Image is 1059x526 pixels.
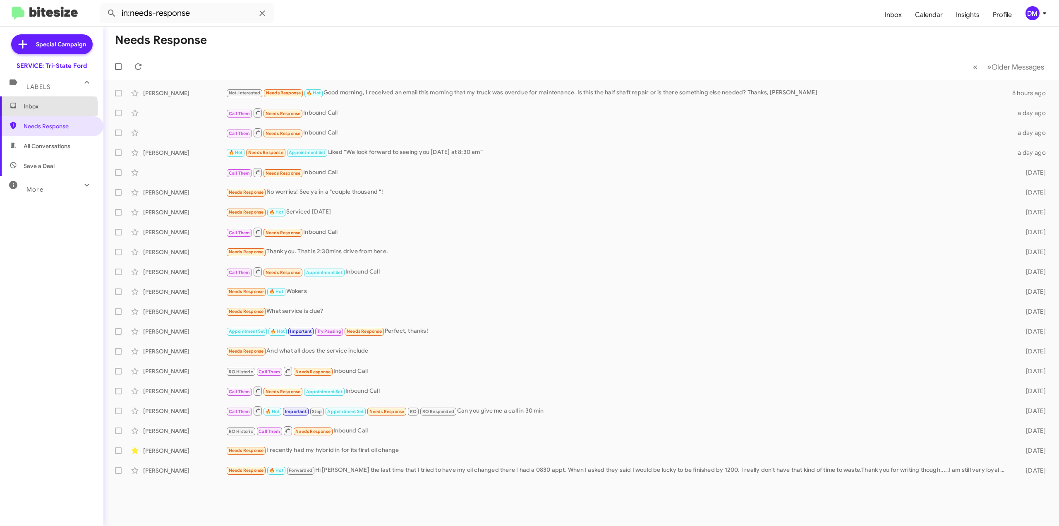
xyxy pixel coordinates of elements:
button: Next [982,58,1049,75]
div: DM [1025,6,1040,20]
div: I recently had my hybrid in for its first oil change [226,446,1010,455]
span: Needs Response [266,90,301,96]
span: Call Them [229,171,250,176]
div: Inbound Call [226,267,1010,277]
div: [PERSON_NAME] [143,347,226,355]
span: Needs Response [369,409,405,414]
span: Needs Response [266,131,301,136]
div: [PERSON_NAME] [143,268,226,276]
span: Needs Response [24,122,94,130]
button: DM [1018,6,1050,20]
span: Not-Interested [229,90,261,96]
span: Needs Response [229,190,264,195]
span: Needs Response [229,289,264,294]
span: Labels [26,83,50,91]
div: And what all does the service include [226,346,1010,356]
span: Needs Response [248,150,283,155]
div: [PERSON_NAME] [143,466,226,475]
div: Inbound Call [226,167,1010,178]
div: SERVICE: Tri-State Ford [17,62,87,70]
div: a day ago [1010,149,1052,157]
div: [DATE] [1010,288,1052,296]
span: Needs Response [266,171,301,176]
div: [PERSON_NAME] [143,407,226,415]
div: Inbound Call [226,108,1010,118]
div: Inbound Call [226,227,1010,237]
div: a day ago [1010,109,1052,117]
span: 🔥 Hot [271,329,285,334]
div: Wokers [226,287,1010,296]
span: All Conversations [24,142,70,150]
div: Inbound Call [226,425,1010,436]
div: [DATE] [1010,307,1052,316]
span: Needs Response [266,230,301,235]
span: Needs Response [266,270,301,275]
div: [PERSON_NAME] [143,387,226,395]
div: Can you give me a call in 30 min [226,406,1010,416]
span: Needs Response [295,369,331,375]
div: [DATE] [1010,466,1052,475]
span: Call Them [229,131,250,136]
a: Profile [986,3,1018,27]
div: [DATE] [1010,268,1052,276]
div: [PERSON_NAME] [143,89,226,97]
span: RO Historic [229,429,253,434]
div: [PERSON_NAME] [143,367,226,375]
div: No worries! See ya in a "couple thousand "! [226,187,1010,197]
button: Previous [968,58,982,75]
div: 8 hours ago [1010,89,1052,97]
div: [PERSON_NAME] [143,228,226,236]
span: Appointment Set [229,329,265,334]
div: [DATE] [1010,208,1052,216]
span: Needs Response [229,448,264,453]
span: Needs Response [229,348,264,354]
div: [PERSON_NAME] [143,149,226,157]
div: [DATE] [1010,407,1052,415]
div: [PERSON_NAME] [143,288,226,296]
div: [DATE] [1010,327,1052,336]
div: [PERSON_NAME] [143,447,226,455]
span: Appointment Set [306,270,343,275]
span: Appointment Set [327,409,364,414]
div: Good morning, I received an email this morning that my truck was overdue for maintenance. Is this... [226,88,1010,98]
div: Liked “We look forward to seeing you [DATE] at 8:30 am” [226,148,1010,157]
span: Needs Response [229,209,264,215]
div: [DATE] [1010,447,1052,455]
span: RO Responded [422,409,454,414]
a: Calendar [908,3,949,27]
span: Appointment Set [306,389,343,394]
div: [DATE] [1010,387,1052,395]
span: Appointment Set [289,150,325,155]
a: Insights [949,3,986,27]
span: RO [410,409,417,414]
div: [DATE] [1010,248,1052,256]
input: Search [100,3,274,23]
div: [DATE] [1010,188,1052,197]
div: [DATE] [1010,228,1052,236]
span: More [26,186,43,193]
div: a day ago [1010,129,1052,137]
div: Serviced [DATE] [226,207,1010,217]
span: Needs Response [229,249,264,255]
span: Needs Response [295,429,331,434]
div: [DATE] [1010,347,1052,355]
div: Inbound Call [226,127,1010,138]
div: [PERSON_NAME] [143,188,226,197]
span: Inbox [24,102,94,110]
span: Needs Response [229,468,264,473]
span: Call Them [259,429,280,434]
div: Inbound Call [226,366,1010,376]
div: [DATE] [1010,427,1052,435]
div: [PERSON_NAME] [143,307,226,316]
div: Inbound Call [226,386,1010,396]
span: Call Them [229,389,250,394]
span: Inbox [878,3,908,27]
span: Needs Response [266,111,301,116]
span: Important [285,409,307,414]
span: Call Them [229,409,250,414]
span: RO Historic [229,369,253,375]
span: 🔥 Hot [269,289,283,294]
div: Hi [PERSON_NAME] the last time that I tried to have my oil changed there I had a 0830 appt. When ... [226,466,1010,475]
